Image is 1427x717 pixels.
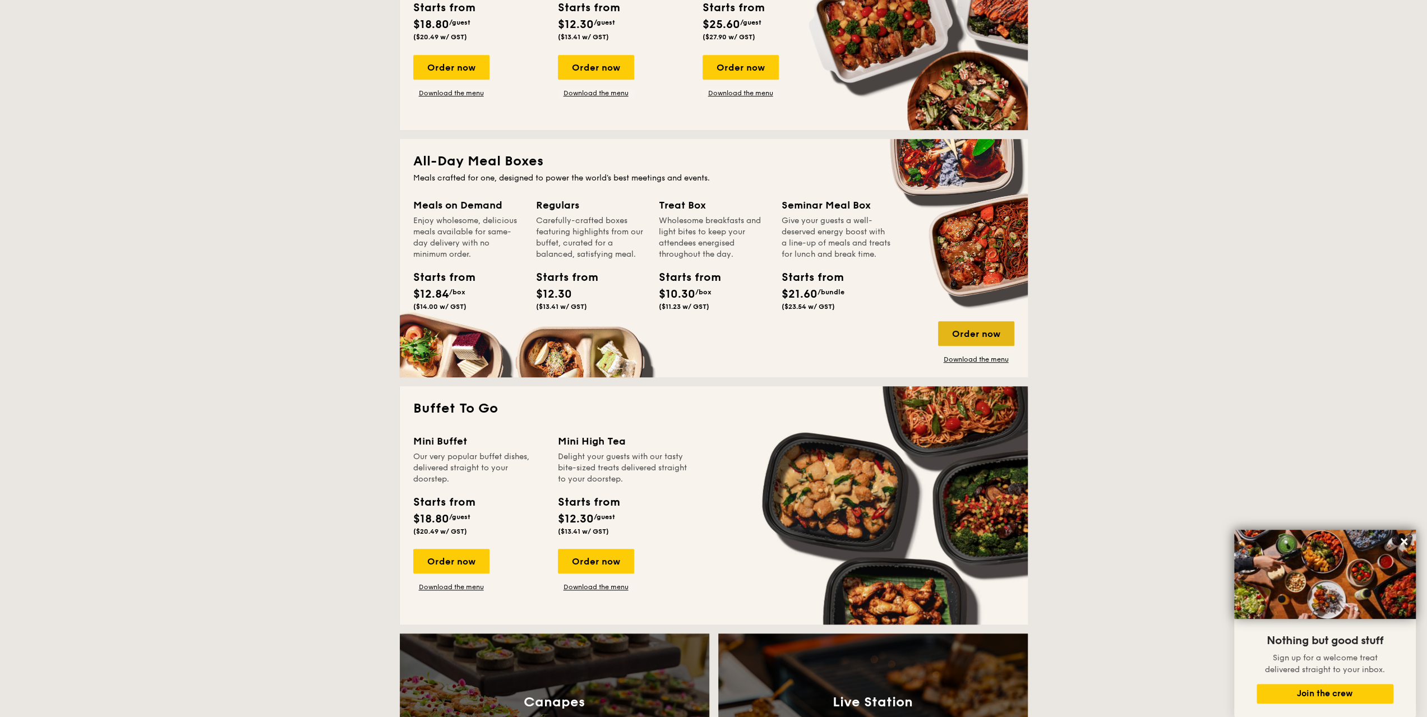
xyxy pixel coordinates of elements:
div: Order now [413,55,489,80]
div: Meals on Demand [413,197,523,213]
h2: Buffet To Go [413,400,1014,418]
div: Enjoy wholesome, delicious meals available for same-day delivery with no minimum order. [413,215,523,260]
div: Carefully-crafted boxes featuring highlights from our buffet, curated for a balanced, satisfying ... [536,215,645,260]
div: Wholesome breakfasts and light bites to keep your attendees energised throughout the day. [659,215,768,260]
div: Order now [703,55,779,80]
a: Download the menu [558,582,634,591]
span: /guest [449,513,470,521]
div: Meals crafted for one, designed to power the world's best meetings and events. [413,173,1014,184]
h3: Canapes [524,695,585,710]
div: Starts from [782,269,832,286]
a: Download the menu [938,355,1014,364]
div: Give your guests a well-deserved energy boost with a line-up of meals and treats for lunch and br... [782,215,891,260]
span: ($23.54 w/ GST) [782,303,835,311]
h3: Live Station [833,695,913,710]
span: Sign up for a welcome treat delivered straight to your inbox. [1265,653,1385,674]
span: $12.30 [558,18,594,31]
a: Download the menu [703,89,779,98]
div: Starts from [558,494,619,511]
span: /guest [449,18,470,26]
span: /guest [594,18,615,26]
span: $12.84 [413,288,449,301]
div: Order now [938,321,1014,346]
div: Order now [558,55,634,80]
span: $12.30 [536,288,572,301]
span: /bundle [818,288,844,296]
span: ($13.41 w/ GST) [558,528,609,535]
div: Our very popular buffet dishes, delivered straight to your doorstep. [413,451,544,485]
span: /box [695,288,712,296]
span: ($20.49 w/ GST) [413,528,467,535]
div: Starts from [659,269,709,286]
span: ($20.49 w/ GST) [413,33,467,41]
button: Close [1395,533,1413,551]
div: Treat Box [659,197,768,213]
div: Starts from [413,269,464,286]
div: Order now [558,549,634,573]
button: Join the crew [1257,684,1393,704]
a: Download the menu [413,582,489,591]
div: Mini Buffet [413,433,544,449]
div: Regulars [536,197,645,213]
div: Seminar Meal Box [782,197,891,213]
span: $18.80 [413,18,449,31]
span: $21.60 [782,288,818,301]
span: /guest [740,18,761,26]
img: DSC07876-Edit02-Large.jpeg [1234,530,1416,619]
div: Mini High Tea [558,433,689,449]
span: /guest [594,513,615,521]
span: ($14.00 w/ GST) [413,303,467,311]
span: ($11.23 w/ GST) [659,303,709,311]
span: ($13.41 w/ GST) [558,33,609,41]
div: Starts from [536,269,586,286]
span: Nothing but good stuff [1267,634,1383,647]
div: Order now [413,549,489,573]
span: ($27.90 w/ GST) [703,33,755,41]
span: ($13.41 w/ GST) [536,303,587,311]
a: Download the menu [558,89,634,98]
div: Delight your guests with our tasty bite-sized treats delivered straight to your doorstep. [558,451,689,485]
a: Download the menu [413,89,489,98]
span: $18.80 [413,512,449,526]
span: /box [449,288,465,296]
span: $10.30 [659,288,695,301]
div: Starts from [413,494,474,511]
span: $25.60 [703,18,740,31]
span: $12.30 [558,512,594,526]
h2: All-Day Meal Boxes [413,152,1014,170]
